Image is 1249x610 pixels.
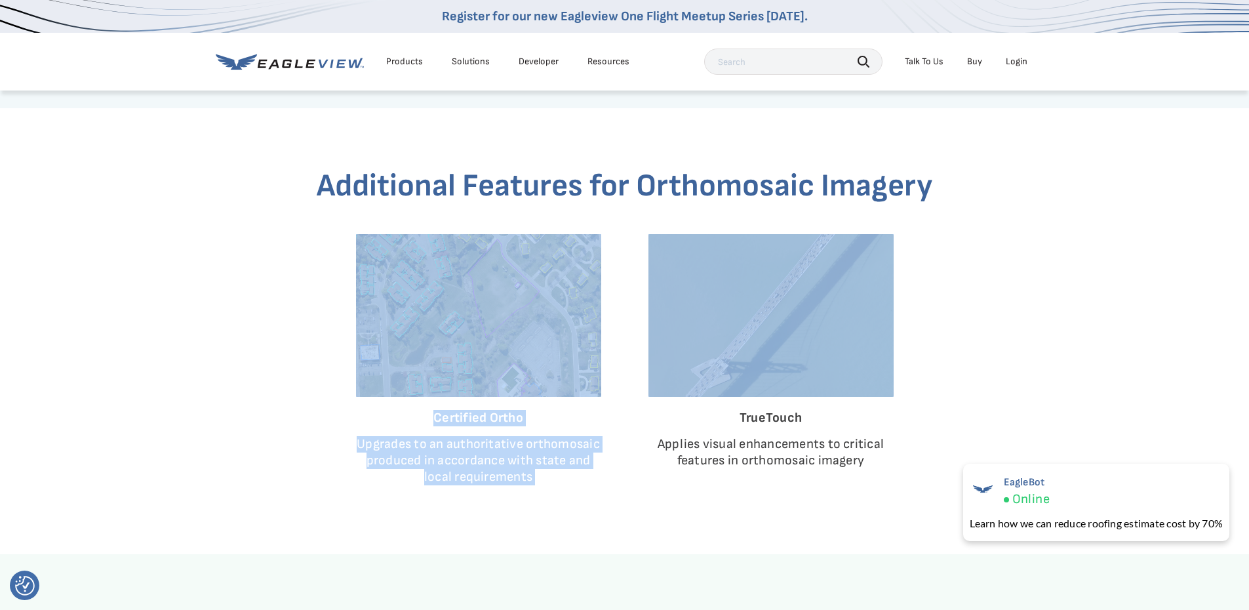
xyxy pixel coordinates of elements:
[587,56,629,68] div: Resources
[970,516,1223,531] div: Learn how we can reduce roofing estimate cost by 70%
[967,56,982,68] a: Buy
[970,476,996,502] img: EagleBot
[15,576,35,596] button: Consent Preferences
[433,410,523,426] strong: Certified Ortho
[905,56,943,68] div: Talk To Us
[241,167,1008,225] h3: Additional Features for Orthomosaic Imagery
[648,436,894,469] p: Applies visual enhancements to critical features in orthomosaic imagery
[740,410,802,426] strong: TrueTouch
[15,576,35,596] img: Revisit consent button
[356,234,601,397] img: Ariel image
[1006,56,1027,68] div: Login
[356,436,601,485] p: Upgrades to an authoritative orthomosaic produced in accordance with state and local requirements
[648,234,894,397] img: Bridge
[1004,476,1050,489] span: EagleBot
[442,9,808,24] a: Register for our new Eagleview One Flight Meetup Series [DATE].
[1012,491,1050,508] span: Online
[386,56,423,68] div: Products
[704,49,882,75] input: Search
[519,56,559,68] a: Developer
[452,56,490,68] div: Solutions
